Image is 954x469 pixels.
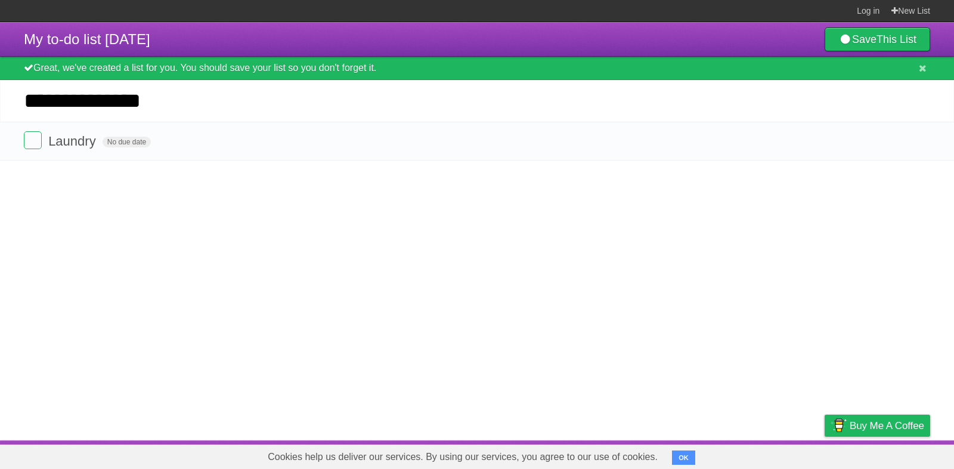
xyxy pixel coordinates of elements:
span: Laundry [48,134,99,149]
span: No due date [103,137,151,147]
a: About [666,443,691,466]
a: Buy me a coffee [825,415,930,437]
span: Cookies help us deliver our services. By using our services, you agree to our use of cookies. [256,445,670,469]
span: My to-do list [DATE] [24,31,150,47]
a: Developers [705,443,754,466]
button: OK [672,451,695,465]
a: SaveThis List [825,27,930,51]
img: Buy me a coffee [831,415,847,436]
a: Suggest a feature [855,443,930,466]
span: Buy me a coffee [850,415,924,436]
a: Privacy [809,443,840,466]
label: Done [24,131,42,149]
a: Terms [769,443,795,466]
b: This List [876,33,916,45]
